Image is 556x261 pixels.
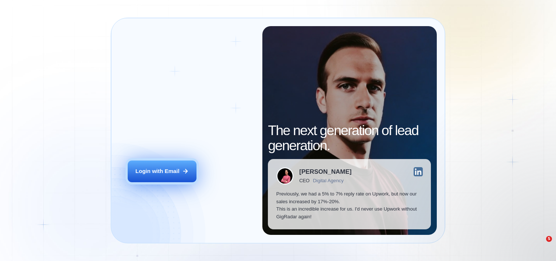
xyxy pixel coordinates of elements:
p: Previously, we had a 5% to 7% reply rate on Upwork, but now our sales increased by 17%-20%. This ... [276,190,423,221]
iframe: Intercom live chat [531,236,549,254]
div: [PERSON_NAME] [299,169,351,175]
span: 5 [546,236,552,242]
div: Digital Agency [313,178,344,183]
button: Login with Email [128,161,196,182]
h2: The next generation of lead generation. [268,123,431,154]
div: Login with Email [135,167,180,175]
div: CEO [299,178,309,183]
